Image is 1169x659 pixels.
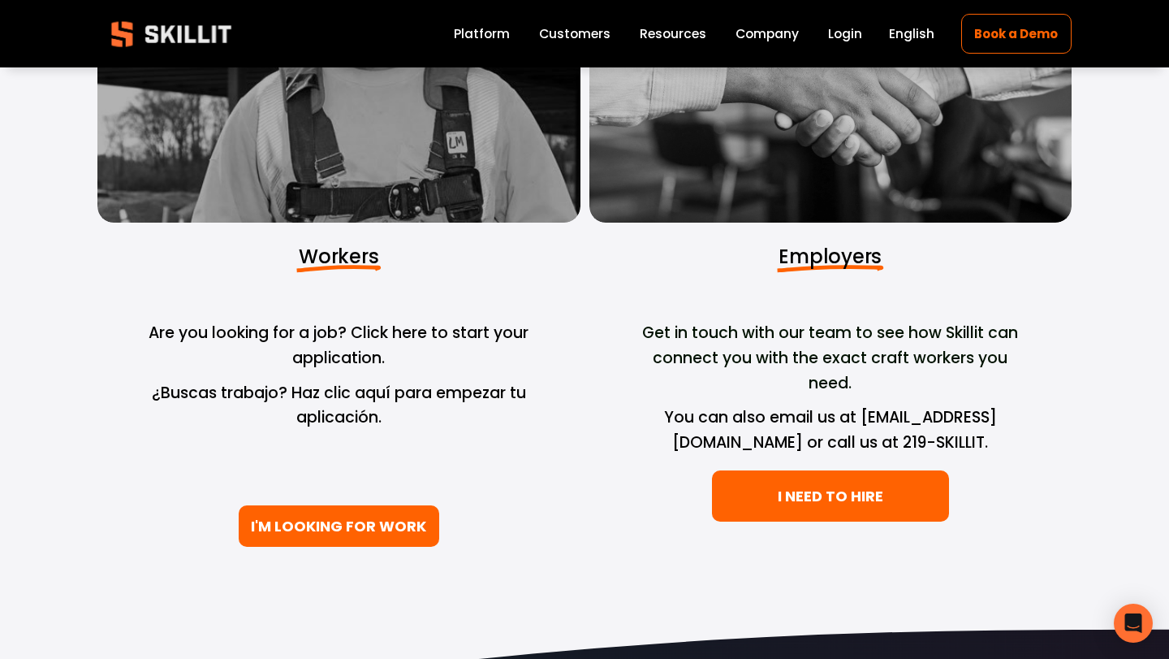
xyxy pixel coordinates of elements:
a: Customers [539,23,610,45]
div: Open Intercom Messenger [1114,604,1153,643]
span: Employers [779,243,882,270]
span: English [889,24,934,43]
a: Platform [454,23,510,45]
a: folder dropdown [640,23,706,45]
div: language picker [889,23,934,45]
a: Book a Demo [961,14,1072,54]
a: Company [735,23,799,45]
a: I'M LOOKING FOR WORK [239,505,439,547]
span: Are you looking for a job? Click here to start your application. [149,322,533,369]
span: Get in touch with our team to see how Skillit can connect you with the exact craft workers you need. [642,322,1022,393]
img: Skillit [97,10,245,59]
a: Login [828,23,862,45]
span: Workers [299,243,378,270]
span: Resources [640,24,706,43]
span: ¿Buscas trabajo? Haz clic aquí para empezar tu aplicación. [152,382,530,429]
span: You can also email us at [EMAIL_ADDRESS][DOMAIN_NAME] or call us at 219-SKILLIT. [664,406,997,453]
a: I NEED TO HIRE [712,470,949,522]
